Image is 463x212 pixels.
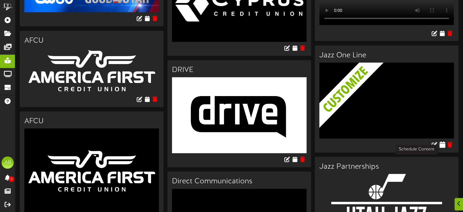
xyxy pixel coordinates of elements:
[172,77,307,153] img: e56acd89-a3ad-42fe-b394-6ee30f9655c4drivemarketingjpg.jpg
[24,37,159,45] h3: AFCU
[319,52,454,59] h3: Jazz One Line
[319,163,454,171] h3: Jazz Partnerships
[319,63,463,158] img: customize_overlay-33eb2c126fd3cb1579feece5bc878b72.png
[172,66,307,74] h3: DRIVE
[2,156,14,169] div: AB
[9,176,14,182] span: 0
[24,48,159,93] img: dad811be-3a6f-43ae-ac4d-01a629f2ca61suite28americafirstcreditunion.png
[24,117,159,125] h3: AFCU
[172,178,307,185] h3: Direct Communications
